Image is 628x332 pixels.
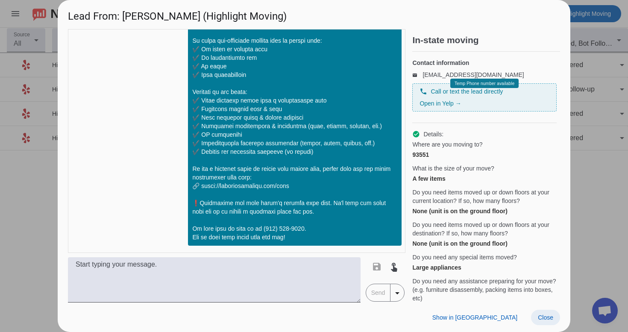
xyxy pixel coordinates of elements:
span: Do you need items moved up or down floors at your destination? If so, how many floors? [412,220,557,238]
div: A few items [412,174,557,183]
span: Show in [GEOGRAPHIC_DATA] [432,314,517,321]
div: None (unit is on the ground floor) [412,239,557,248]
mat-icon: arrow_drop_down [392,288,402,298]
span: Do you need any special items moved? [412,253,516,261]
mat-icon: touch_app [389,261,399,272]
div: Large appliances [412,263,557,272]
div: None (unit is on the ground floor) [412,207,557,215]
mat-icon: check_circle [412,130,420,138]
button: Close [531,310,560,325]
span: Call or text the lead directly [431,87,503,96]
a: [EMAIL_ADDRESS][DOMAIN_NAME] [423,71,524,78]
span: Do you need any assistance preparing for your move? (e.g. furniture disassembly, packing items in... [412,277,557,303]
span: What is the size of your move? [412,164,494,173]
span: Where are you moving to? [412,140,482,149]
button: Show in [GEOGRAPHIC_DATA] [426,310,524,325]
span: Temp Phone number available [455,81,514,86]
mat-icon: email [412,73,423,77]
h4: Contact information [412,59,557,67]
mat-icon: phone [420,88,427,95]
span: Details: [423,130,443,138]
a: Open in Yelp → [420,100,461,107]
span: Do you need items moved up or down floors at your current location? If so, how many floors? [412,188,557,205]
span: Close [538,314,553,321]
h2: In-state moving [412,36,560,44]
div: 93551 [412,150,557,159]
